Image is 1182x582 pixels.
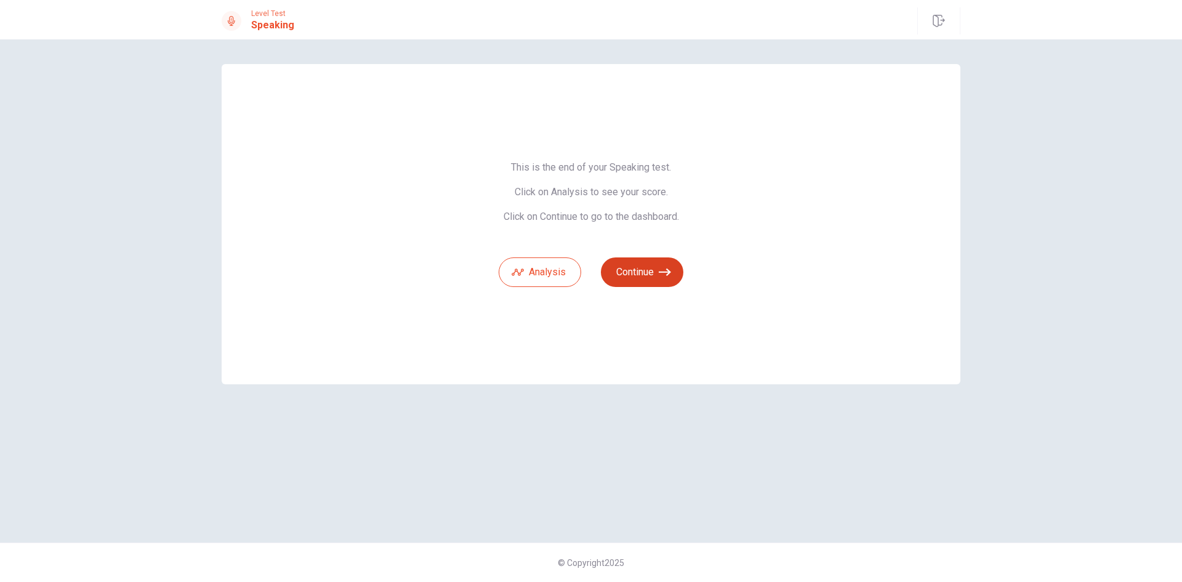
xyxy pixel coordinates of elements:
[251,9,294,18] span: Level Test
[558,558,624,568] span: © Copyright 2025
[499,161,683,223] span: This is the end of your Speaking test. Click on Analysis to see your score. Click on Continue to ...
[251,18,294,33] h1: Speaking
[601,257,683,287] button: Continue
[499,257,581,287] button: Analysis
